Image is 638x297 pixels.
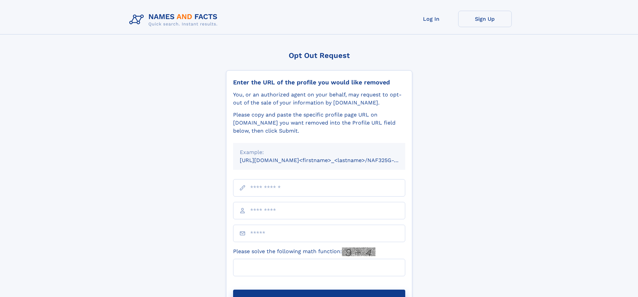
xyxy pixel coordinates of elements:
[127,11,223,29] img: Logo Names and Facts
[458,11,512,27] a: Sign Up
[240,148,399,156] div: Example:
[240,157,418,163] small: [URL][DOMAIN_NAME]<firstname>_<lastname>/NAF325G-xxxxxxxx
[233,91,405,107] div: You, or an authorized agent on your behalf, may request to opt-out of the sale of your informatio...
[233,247,375,256] label: Please solve the following math function:
[233,111,405,135] div: Please copy and paste the specific profile page URL on [DOMAIN_NAME] you want removed into the Pr...
[233,79,405,86] div: Enter the URL of the profile you would like removed
[226,51,412,60] div: Opt Out Request
[405,11,458,27] a: Log In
